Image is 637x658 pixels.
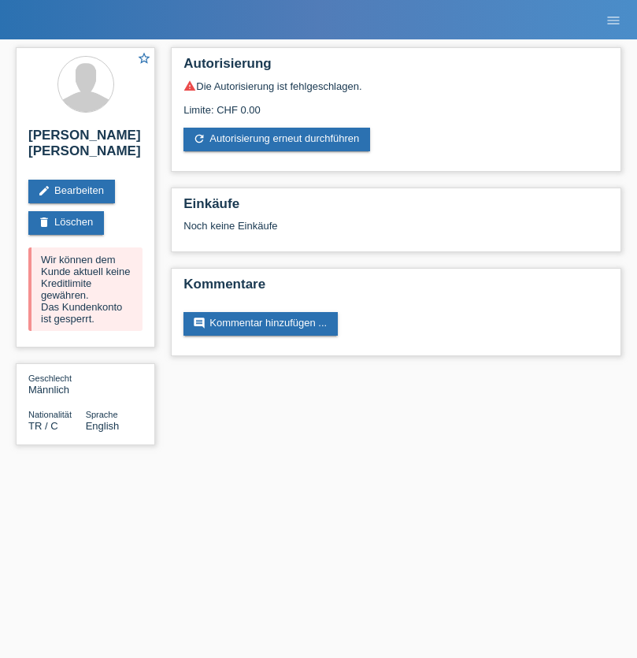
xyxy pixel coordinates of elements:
a: editBearbeiten [28,180,115,203]
a: star_border [137,51,151,68]
a: deleteLöschen [28,211,104,235]
span: Nationalität [28,410,72,419]
span: Sprache [86,410,118,419]
h2: Kommentare [183,277,609,300]
i: edit [38,184,50,197]
div: Wir können dem Kunde aktuell keine Kreditlimite gewähren. Das Kundenkonto ist gesperrt. [28,247,143,331]
a: commentKommentar hinzufügen ... [183,312,338,336]
span: English [86,420,120,432]
span: Geschlecht [28,374,72,383]
i: refresh [193,132,206,145]
div: Die Autorisierung ist fehlgeschlagen. [183,80,609,92]
a: refreshAutorisierung erneut durchführen [183,128,370,151]
div: Limite: CHF 0.00 [183,92,609,116]
i: menu [606,13,621,28]
h2: [PERSON_NAME] [PERSON_NAME] [28,128,143,167]
i: warning [183,80,196,92]
span: Türkei / C / 19.10.2020 [28,420,58,432]
i: star_border [137,51,151,65]
div: Männlich [28,372,86,396]
div: Noch keine Einkäufe [183,220,609,243]
a: menu [598,15,629,24]
i: comment [193,317,206,329]
i: delete [38,216,50,229]
h2: Einkäufe [183,196,609,220]
h2: Autorisierung [183,56,609,80]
